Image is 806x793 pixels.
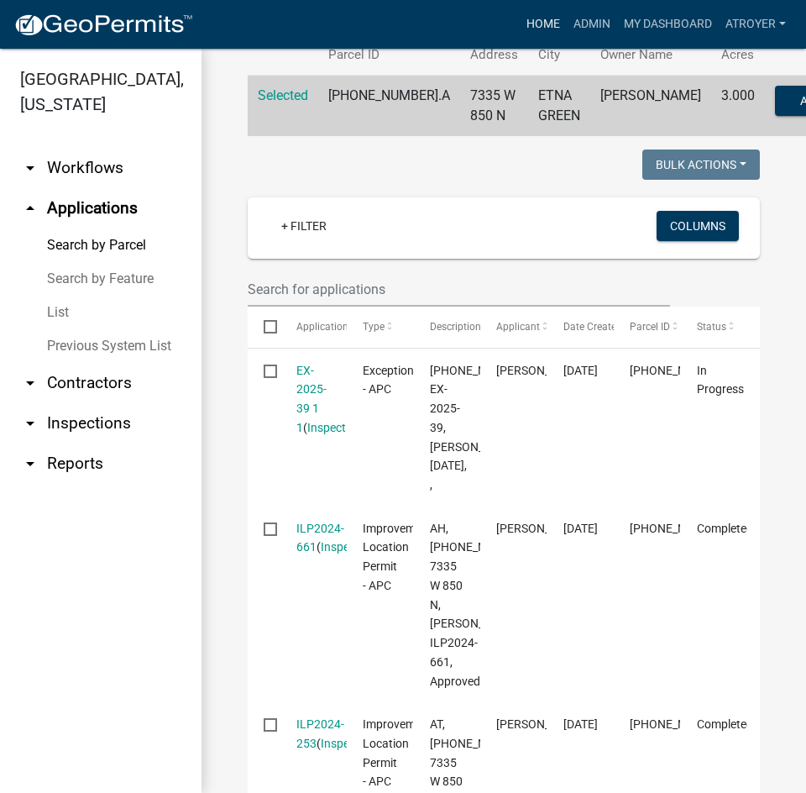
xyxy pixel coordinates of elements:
[280,307,347,347] datatable-header-cell: Application Number
[363,522,432,592] span: Improvement Location Permit - APC
[528,35,590,75] th: City
[268,211,340,241] a: + Filter
[697,717,753,731] span: Completed
[547,307,614,347] datatable-header-cell: Date Created
[363,321,385,333] span: Type
[563,522,598,535] span: 06/11/2024
[296,364,327,434] a: EX-2025-39 1 1
[296,717,344,750] a: ILP2024-253
[617,8,719,40] a: My Dashboard
[642,150,760,180] button: Bulk Actions
[711,35,765,75] th: Acres
[719,8,793,40] a: atroyer
[248,272,670,307] input: Search for applications
[318,35,460,75] th: Parcel ID
[258,87,308,103] a: Selected
[296,361,331,438] div: ( )
[296,519,331,558] div: ( )
[20,198,40,218] i: arrow_drop_up
[614,307,681,347] datatable-header-cell: Parcel ID
[321,540,381,554] a: Inspections
[20,454,40,474] i: arrow_drop_down
[363,717,432,788] span: Improvement Location Permit - APC
[307,421,368,434] a: Inspections
[460,76,528,137] td: 7335 W 850 N
[630,364,740,377] span: 023-084-001.A
[296,321,388,333] span: Application Number
[563,364,598,377] span: 04/07/2025
[248,307,280,347] datatable-header-cell: Select
[20,373,40,393] i: arrow_drop_down
[363,364,414,396] span: Exception - APC
[20,413,40,433] i: arrow_drop_down
[711,76,765,137] td: 3.000
[413,307,480,347] datatable-header-cell: Description
[697,364,744,396] span: In Progress
[496,321,540,333] span: Applicant
[657,211,739,241] button: Columns
[430,364,542,492] span: 023-084-001.A, EX-2025-39, Aaron Schwartz, 05/12/2025, ,
[590,35,711,75] th: Owner Name
[430,522,542,688] span: AH, 023-084-001.A, 7335 W 850 N, Schwartz, ILP2024-661, Approved
[20,158,40,178] i: arrow_drop_down
[347,307,414,347] datatable-header-cell: Type
[563,321,622,333] span: Date Created
[528,76,590,137] td: ETNA GREEN
[480,307,547,347] datatable-header-cell: Applicant
[567,8,617,40] a: Admin
[496,717,586,731] span: AARON SCHWARTZ
[680,307,747,347] datatable-header-cell: Status
[697,321,726,333] span: Status
[630,717,740,731] span: 023-084-001.A
[563,717,598,731] span: 03/14/2024
[296,522,344,554] a: ILP2024-661
[496,522,586,535] span: AARON SCHWARTZ
[460,35,528,75] th: Address
[590,76,711,137] td: [PERSON_NAME]
[296,715,331,754] div: ( )
[430,321,481,333] span: Description
[318,76,460,137] td: [PHONE_NUMBER].A
[496,364,586,377] span: Amy Troyer
[630,522,740,535] span: 023-084-001.A
[630,321,670,333] span: Parcel ID
[697,522,753,535] span: Completed
[520,8,567,40] a: Home
[321,737,381,750] a: Inspections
